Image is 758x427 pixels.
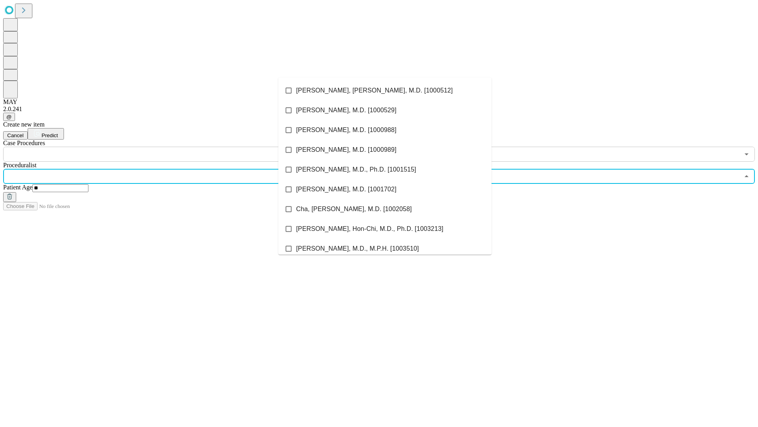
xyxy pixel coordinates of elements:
[3,98,755,106] div: MAY
[3,121,45,128] span: Create new item
[3,140,45,146] span: Scheduled Procedure
[3,131,28,140] button: Cancel
[3,106,755,113] div: 2.0.241
[296,165,416,174] span: [PERSON_NAME], M.D., Ph.D. [1001515]
[296,125,396,135] span: [PERSON_NAME], M.D. [1000988]
[296,204,412,214] span: Cha, [PERSON_NAME], M.D. [1002058]
[3,162,36,168] span: Proceduralist
[296,185,396,194] span: [PERSON_NAME], M.D. [1001702]
[3,113,15,121] button: @
[296,86,453,95] span: [PERSON_NAME], [PERSON_NAME], M.D. [1000512]
[296,244,419,253] span: [PERSON_NAME], M.D., M.P.H. [1003510]
[41,132,58,138] span: Predict
[296,145,396,155] span: [PERSON_NAME], M.D. [1000989]
[28,128,64,140] button: Predict
[741,149,752,160] button: Open
[3,184,32,191] span: Patient Age
[296,224,443,234] span: [PERSON_NAME], Hon-Chi, M.D., Ph.D. [1003213]
[741,171,752,182] button: Close
[7,132,24,138] span: Cancel
[6,114,12,120] span: @
[296,106,396,115] span: [PERSON_NAME], M.D. [1000529]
